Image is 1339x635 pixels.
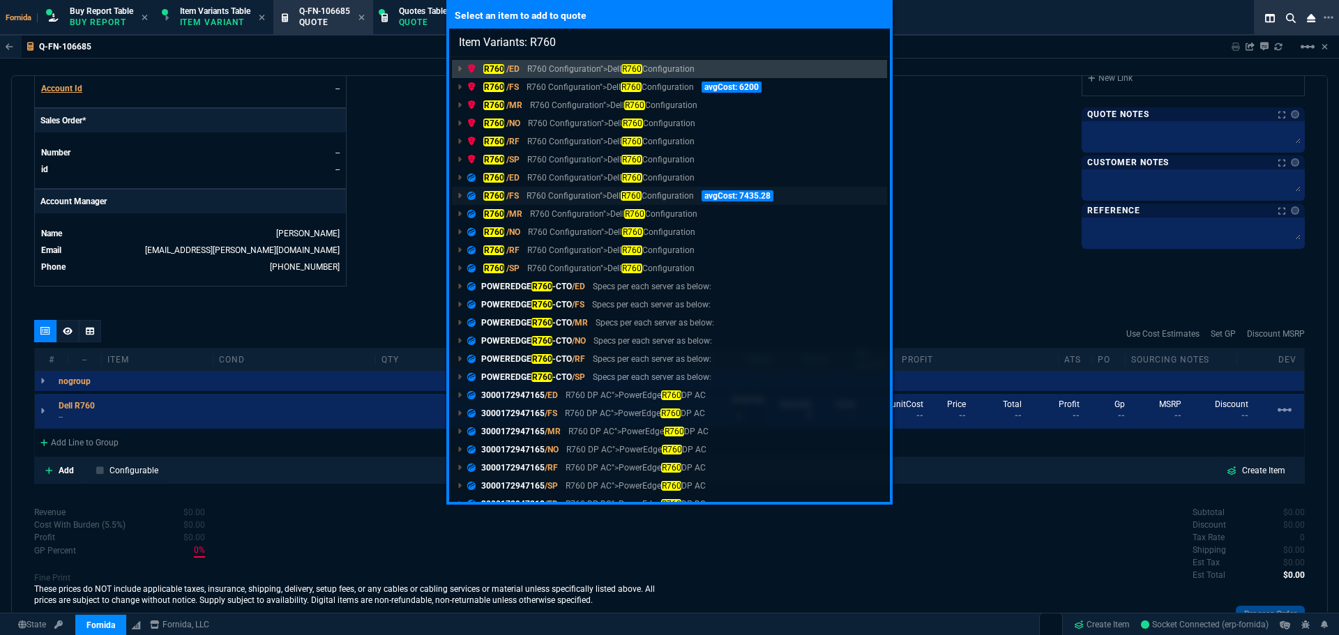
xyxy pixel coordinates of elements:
p: Dell <mark class= [527,190,693,202]
span: /FS [506,82,519,92]
mark: R760 [621,155,642,165]
mark: R760 [531,282,552,291]
mark: R760 [664,427,684,436]
mark: R760 [621,64,642,74]
mark: R760 [621,82,641,92]
p: PowerEdge <mark class= [565,407,705,420]
mark: R760 [621,137,642,146]
p: POWEREDGE -CTO [467,371,585,383]
p: POWEREDGE -CTO [467,335,586,347]
mark: R760 [483,100,504,110]
span: /FS [545,408,557,418]
mark: R760 [483,191,504,201]
mark: R760 [621,245,642,255]
p: Specs per each server as below: [592,298,711,311]
mark: R760 [621,173,642,183]
p: POWEREDGE -CTO [467,298,584,311]
mark: R760 [483,155,504,165]
p: Specs per each server as below: [593,371,711,383]
mark: R760 [662,445,682,454]
mark: R760 [483,227,504,237]
p: 3000172947165 [467,461,558,474]
mark: R760 [624,209,644,219]
input: Search... [449,29,890,56]
p: 3000172947165 [467,407,557,420]
span: Socket Connected (erp-fornida) [1141,620,1269,629]
mark: R760 [483,118,504,128]
mark: R760 [661,481,681,491]
p: PowerEdge <mark class= [566,498,706,510]
p: POWEREDGE -CTO [467,316,588,329]
mark: R760 [531,318,552,328]
p: Dell <mark class= [527,171,694,184]
mark: R760 [660,408,681,418]
mark: R760 [622,118,642,128]
a: vdz0e6TBEz-bR0WqAAAt [1141,618,1269,631]
p: 3000172947165 [467,389,558,401]
p: PowerEdge <mark class= [566,480,706,492]
p: 3000172947165 [467,480,558,492]
mark: R760 [661,390,681,400]
span: /FS [572,300,584,309]
span: /MR [506,100,522,110]
span: /SP [506,263,520,273]
mark: R760 [483,137,504,146]
p: PowerEdge <mark class= [568,425,709,438]
span: /NO [506,118,520,128]
span: /ED [545,499,558,509]
mark: R760 [621,191,641,201]
mark: R760 [483,209,504,219]
p: POWEREDGE -CTO [467,353,585,365]
mark: R760 [531,372,552,382]
p: PowerEdge <mark class= [566,461,706,474]
span: /MR [572,318,588,328]
mark: R760 [483,64,504,74]
mark: R760 [531,354,552,364]
p: Dell <mark class= [527,63,694,75]
p: POWEREDGE -CTO [467,280,585,293]
p: Dell <mark class= [527,81,693,93]
mark: R760 [622,227,642,237]
a: Create Item [1068,614,1135,635]
p: PowerEdge <mark class= [566,443,706,456]
mark: R760 [483,82,504,92]
span: /MR [506,209,522,219]
span: /ED [506,64,520,74]
a: Global State [14,618,50,631]
p: Dell <mark class= [530,99,697,112]
p: Dell <mark class= [527,244,694,257]
span: /ED [545,390,558,400]
mark: R760 [661,463,681,473]
span: /NO [545,445,559,454]
mark: R760 [531,300,552,309]
p: Dell <mark class= [528,226,695,238]
mark: R760 [531,336,552,346]
mark: R760 [483,173,504,183]
span: /NO [572,336,586,346]
p: Specs per each server as below: [593,353,711,365]
p: Specs per each server as below: [596,316,714,329]
span: /ED [572,282,585,291]
p: Dell <mark class= [528,117,695,130]
span: /RF [572,354,585,364]
p: 3000172947165 [467,443,559,456]
span: /MR [545,427,561,436]
span: /SP [545,481,558,491]
p: avgCost: 6200 [702,82,762,93]
p: Dell <mark class= [527,153,694,166]
span: /RF [545,463,558,473]
p: Dell <mark class= [527,262,694,275]
p: Select an item to add to quote [449,3,890,29]
span: /RF [506,245,520,255]
span: /SP [572,372,585,382]
p: Specs per each server as below: [593,280,711,293]
mark: R760 [483,245,504,255]
p: Dell <mark class= [527,135,694,148]
span: /RF [506,137,520,146]
a: msbcCompanyName [146,618,213,631]
p: Specs per each server as below: [593,335,712,347]
mark: R760 [661,499,681,509]
mark: R760 [621,263,642,273]
span: /SP [506,155,520,165]
p: avgCost: 7435.28 [702,190,773,201]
